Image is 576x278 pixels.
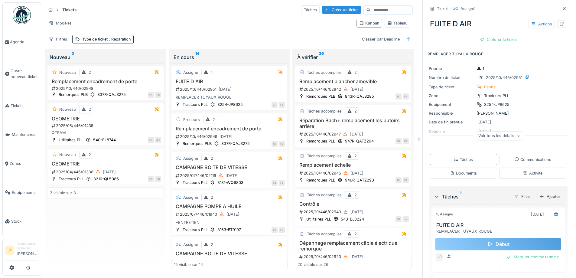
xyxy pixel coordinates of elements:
[279,227,285,233] div: FB
[307,192,342,198] div: Tâches accomplies
[514,157,551,162] div: Communications
[298,79,409,84] h3: Remplacement plancher amovible
[477,35,519,44] div: Clôturer le ticket
[175,86,285,93] div: 2025/10/446/02951
[10,161,38,166] span: Zones
[478,119,491,125] div: [DATE]
[279,102,285,108] div: FB
[5,246,14,255] li: JP
[299,86,409,93] div: 2025/10/446/02942
[272,227,278,233] div: FB
[395,93,402,100] div: TC
[59,152,76,158] div: Nouveau
[350,170,363,176] div: [DATE]
[298,261,328,267] div: 20 visible sur 26
[59,70,76,75] div: Nouveau
[217,102,243,107] div: 3254-JP8625
[307,70,342,75] div: Tâches accomplies
[279,180,285,186] div: FB
[435,238,561,250] div: Début
[51,86,161,91] div: 2025/10/446/02948
[174,165,285,170] h3: CAMPAGNE BOITE DE VITESSE
[3,28,41,57] a: Agenda
[354,70,357,75] div: 2
[89,106,91,112] div: 2
[183,141,212,146] div: Remorques PLB
[11,68,38,80] span: Ouvrir nouveau ticket
[279,141,285,147] div: FB
[93,176,119,182] div: 3210-QL5086
[429,84,474,90] div: Type de ticket
[213,117,215,123] div: 2
[395,177,402,183] div: TC
[59,176,84,182] div: Tracteurs PLL
[175,258,285,265] div: 2025/06/446/01650
[46,19,74,28] div: Modèles
[3,178,41,207] a: Équipements
[50,161,161,167] h3: GEOMETRIE
[350,87,363,92] div: [DATE]
[307,153,342,159] div: Tâches accomplies
[155,137,161,143] div: JH
[306,216,331,222] div: Utilitaires PLL
[89,70,91,75] div: 2
[341,216,364,222] div: 543-EJ8224
[429,110,474,116] div: Responsable
[436,228,562,234] div: REMPLACER TUYAUX ROUGE
[299,130,409,138] div: 2025/10/446/02947
[60,7,79,13] strong: Tickets
[354,231,357,237] div: 2
[450,170,477,176] div: Documents
[174,94,285,100] div: REMPLACER TUYAUX ROUGE
[298,240,409,252] h3: Dépannage remplacement câble électrique remorque
[219,87,232,92] div: [DATE]
[504,253,561,261] div: Marquer comme terminé
[350,209,363,215] div: [DATE]
[72,54,74,61] sup: 3
[108,37,131,41] span: : Réparation
[50,130,161,136] div: QTEAM
[460,193,461,200] sup: 1
[345,177,374,183] div: 946R-QATZ293
[174,79,285,84] h3: FUITE D AIR
[272,102,278,108] div: JP
[3,91,41,120] a: Tickets
[272,141,278,147] div: FA
[221,141,250,146] div: 837R-QAJS275
[3,120,41,149] a: Maintenance
[477,66,484,71] div: 1
[226,173,239,178] div: [DATE]
[175,172,285,179] div: 2025/07/446/02119
[307,108,342,114] div: Tâches accomplies
[354,108,357,114] div: 2
[298,162,409,168] h3: Remplacement échelle
[359,35,402,44] div: Classer par Deadline
[174,220,285,225] div: +ENTRETIEN
[3,57,41,91] a: Ouvrir nouveau ticket
[148,92,154,98] div: FA
[297,54,409,61] div: À vérifier
[528,20,555,28] div: Actions
[429,93,474,99] div: Zone
[511,192,535,201] div: Filtrer
[359,20,379,26] div: Kanban
[322,6,361,14] div: Créer un ticket
[403,216,409,222] div: JH
[437,6,448,11] div: Ticket
[428,16,569,32] div: FUITE D AIR
[354,153,357,159] div: 2
[350,131,363,137] div: [DATE]
[3,207,41,236] a: Stock
[174,54,285,61] div: En cours
[17,241,38,251] div: Responsable technicien
[298,201,409,207] h3: Contrôle
[183,102,208,107] div: Tracteurs PLL
[82,36,131,42] div: Type de ticket
[435,212,453,217] div: Assigné
[183,180,208,185] div: Tracteurs PLL
[51,123,161,129] div: 2025/05/446/01435
[354,192,357,198] div: 2
[211,70,212,75] div: 1
[155,176,161,182] div: FB
[395,138,402,144] div: SB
